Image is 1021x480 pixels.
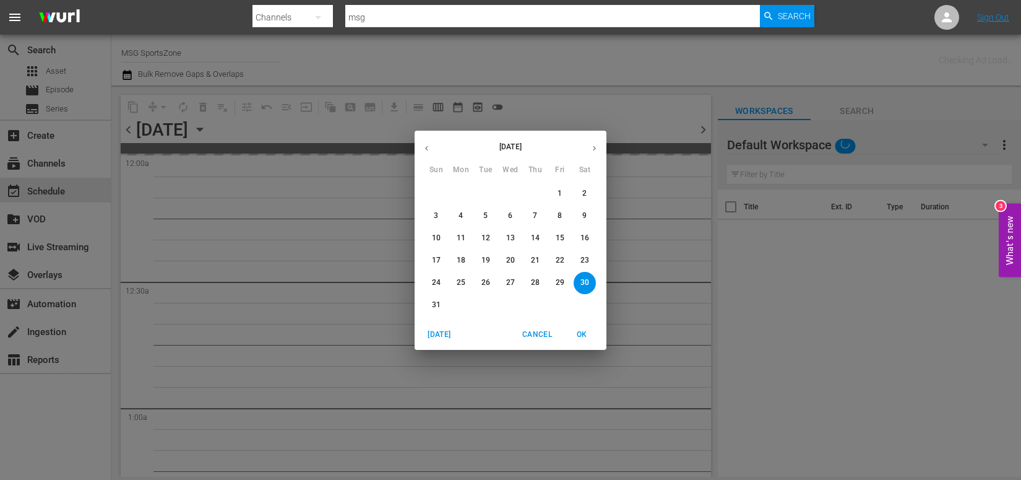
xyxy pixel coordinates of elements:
[432,277,441,288] p: 24
[499,227,522,250] button: 13
[475,164,497,177] span: Tue
[475,205,497,227] button: 5
[475,227,497,250] button: 12
[425,294,447,316] button: 31
[450,227,472,250] button: 11
[580,277,589,288] p: 30
[524,205,546,227] button: 7
[506,255,515,266] p: 20
[7,10,22,25] span: menu
[450,205,472,227] button: 4
[778,5,811,27] span: Search
[574,205,596,227] button: 9
[424,328,454,341] span: [DATE]
[574,272,596,294] button: 30
[506,277,515,288] p: 27
[481,233,490,243] p: 12
[580,233,589,243] p: 16
[582,211,587,221] p: 9
[549,183,571,205] button: 1
[549,272,571,294] button: 29
[556,277,564,288] p: 29
[531,277,540,288] p: 28
[425,227,447,250] button: 10
[574,250,596,272] button: 23
[549,205,571,227] button: 8
[574,164,596,177] span: Sat
[450,272,472,294] button: 25
[533,211,537,221] p: 7
[580,255,589,266] p: 23
[562,325,601,345] button: OK
[481,277,490,288] p: 26
[999,203,1021,277] button: Open Feedback Widget
[517,325,557,345] button: Cancel
[574,227,596,250] button: 16
[457,277,465,288] p: 25
[481,255,490,266] p: 19
[434,211,438,221] p: 3
[450,250,472,272] button: 18
[459,211,463,221] p: 4
[425,272,447,294] button: 24
[499,272,522,294] button: 27
[522,328,552,341] span: Cancel
[506,233,515,243] p: 13
[531,233,540,243] p: 14
[499,164,522,177] span: Wed
[457,255,465,266] p: 18
[524,227,546,250] button: 14
[549,227,571,250] button: 15
[558,211,562,221] p: 8
[574,183,596,205] button: 2
[425,205,447,227] button: 3
[549,164,571,177] span: Fri
[425,250,447,272] button: 17
[432,300,441,310] p: 31
[499,250,522,272] button: 20
[432,255,441,266] p: 17
[475,250,497,272] button: 19
[499,205,522,227] button: 6
[558,188,562,199] p: 1
[567,328,597,341] span: OK
[508,211,512,221] p: 6
[420,325,459,345] button: [DATE]
[549,250,571,272] button: 22
[556,255,564,266] p: 22
[30,3,89,32] img: ans4CAIJ8jUAAAAAAAAAAAAAAAAAAAAAAAAgQb4GAAAAAAAAAAAAAAAAAAAAAAAAJMjXAAAAAAAAAAAAAAAAAAAAAAAAgAT5G...
[475,272,497,294] button: 26
[524,272,546,294] button: 28
[483,211,488,221] p: 5
[582,188,587,199] p: 2
[432,233,441,243] p: 10
[450,164,472,177] span: Mon
[524,164,546,177] span: Thu
[977,12,1009,22] a: Sign Out
[524,250,546,272] button: 21
[556,233,564,243] p: 15
[996,201,1006,211] div: 3
[425,164,447,177] span: Sun
[439,141,582,152] p: [DATE]
[531,255,540,266] p: 21
[457,233,465,243] p: 11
